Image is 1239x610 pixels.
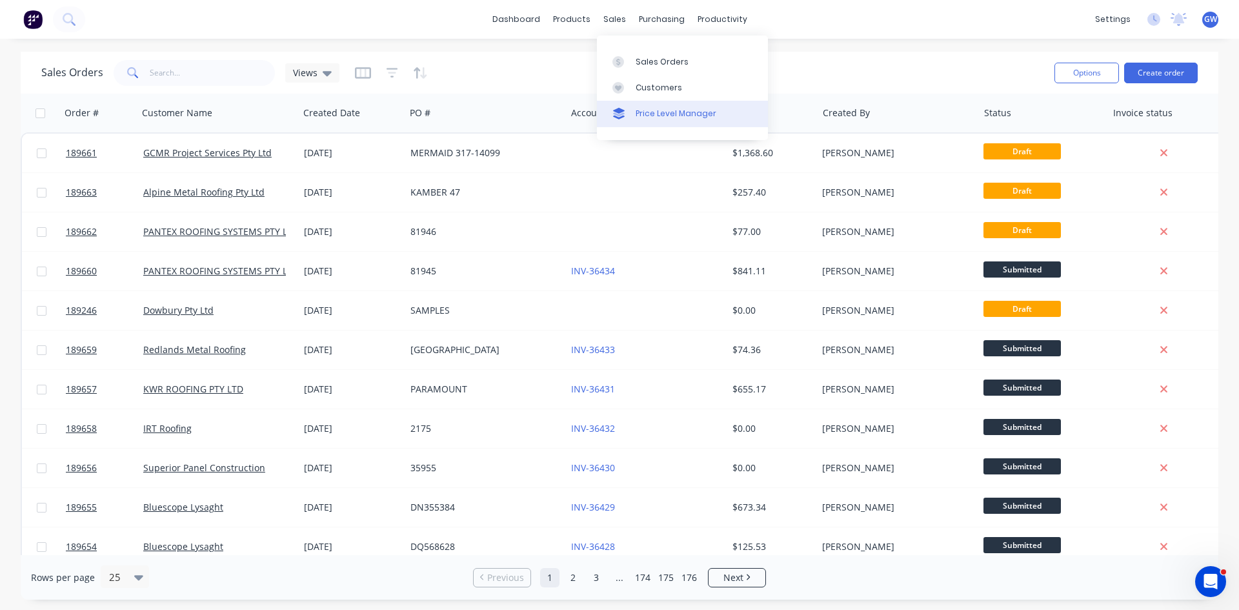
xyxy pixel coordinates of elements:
[142,107,212,119] div: Customer Name
[983,380,1061,396] span: Submitted
[732,462,808,474] div: $0.00
[410,147,554,159] div: MERMAID 317-14099
[143,186,265,198] a: Alpine Metal Roofing Pty Ltd
[150,60,276,86] input: Search...
[571,540,615,553] a: INV-36428
[983,301,1061,317] span: Draft
[304,225,400,238] div: [DATE]
[983,458,1061,474] span: Submitted
[732,265,808,278] div: $841.11
[1195,566,1226,597] iframe: Intercom live chat
[822,343,965,356] div: [PERSON_NAME]
[597,48,768,74] a: Sales Orders
[732,186,808,199] div: $257.40
[66,488,143,527] a: 189655
[571,107,656,119] div: Accounting Order #
[983,537,1061,553] span: Submitted
[822,265,965,278] div: [PERSON_NAME]
[691,10,754,29] div: productivity
[486,10,547,29] a: dashboard
[822,304,965,317] div: [PERSON_NAME]
[66,252,143,290] a: 189660
[66,540,97,553] span: 189654
[597,75,768,101] a: Customers
[822,147,965,159] div: [PERSON_NAME]
[984,107,1011,119] div: Status
[822,225,965,238] div: [PERSON_NAME]
[636,108,716,119] div: Price Level Manager
[143,304,214,316] a: Dowbury Pty Ltd
[732,304,808,317] div: $0.00
[636,56,689,68] div: Sales Orders
[66,186,97,199] span: 189663
[66,383,97,396] span: 189657
[143,225,299,238] a: PANTEX ROOFING SYSTEMS PTY LTD
[1204,14,1217,25] span: GW
[732,501,808,514] div: $673.34
[66,291,143,330] a: 189246
[304,462,400,474] div: [DATE]
[823,107,870,119] div: Created By
[983,261,1061,278] span: Submitted
[410,462,554,474] div: 35955
[547,10,597,29] div: products
[822,540,965,553] div: [PERSON_NAME]
[304,501,400,514] div: [DATE]
[571,462,615,474] a: INV-36430
[31,571,95,584] span: Rows per page
[410,343,554,356] div: [GEOGRAPHIC_DATA]
[1054,63,1119,83] button: Options
[410,383,554,396] div: PARAMOUNT
[66,501,97,514] span: 189655
[143,540,223,553] a: Bluescope Lysaght
[143,462,265,474] a: Superior Panel Construction
[410,501,554,514] div: DN355384
[304,186,400,199] div: [DATE]
[563,568,583,587] a: Page 2
[1124,63,1198,83] button: Create order
[732,343,808,356] div: $74.36
[822,422,965,435] div: [PERSON_NAME]
[304,147,400,159] div: [DATE]
[410,107,430,119] div: PO #
[732,422,808,435] div: $0.00
[571,501,615,513] a: INV-36429
[23,10,43,29] img: Factory
[636,82,682,94] div: Customers
[571,265,615,277] a: INV-36434
[732,225,808,238] div: $77.00
[822,462,965,474] div: [PERSON_NAME]
[709,571,765,584] a: Next page
[66,330,143,369] a: 189659
[822,501,965,514] div: [PERSON_NAME]
[983,340,1061,356] span: Submitted
[293,66,317,79] span: Views
[66,343,97,356] span: 189659
[732,383,808,396] div: $655.17
[410,540,554,553] div: DQ568628
[304,422,400,435] div: [DATE]
[732,147,808,159] div: $1,368.60
[732,540,808,553] div: $125.53
[723,571,743,584] span: Next
[303,107,360,119] div: Created Date
[410,304,554,317] div: SAMPLES
[66,449,143,487] a: 189656
[468,568,771,587] ul: Pagination
[143,265,299,277] a: PANTEX ROOFING SYSTEMS PTY LTD
[597,10,632,29] div: sales
[571,343,615,356] a: INV-36433
[66,134,143,172] a: 189661
[571,422,615,434] a: INV-36432
[571,383,615,395] a: INV-36431
[587,568,606,587] a: Page 3
[983,419,1061,435] span: Submitted
[983,183,1061,199] span: Draft
[66,462,97,474] span: 189656
[143,343,246,356] a: Redlands Metal Roofing
[304,265,400,278] div: [DATE]
[983,498,1061,514] span: Submitted
[66,225,97,238] span: 189662
[65,107,99,119] div: Order #
[410,225,554,238] div: 81946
